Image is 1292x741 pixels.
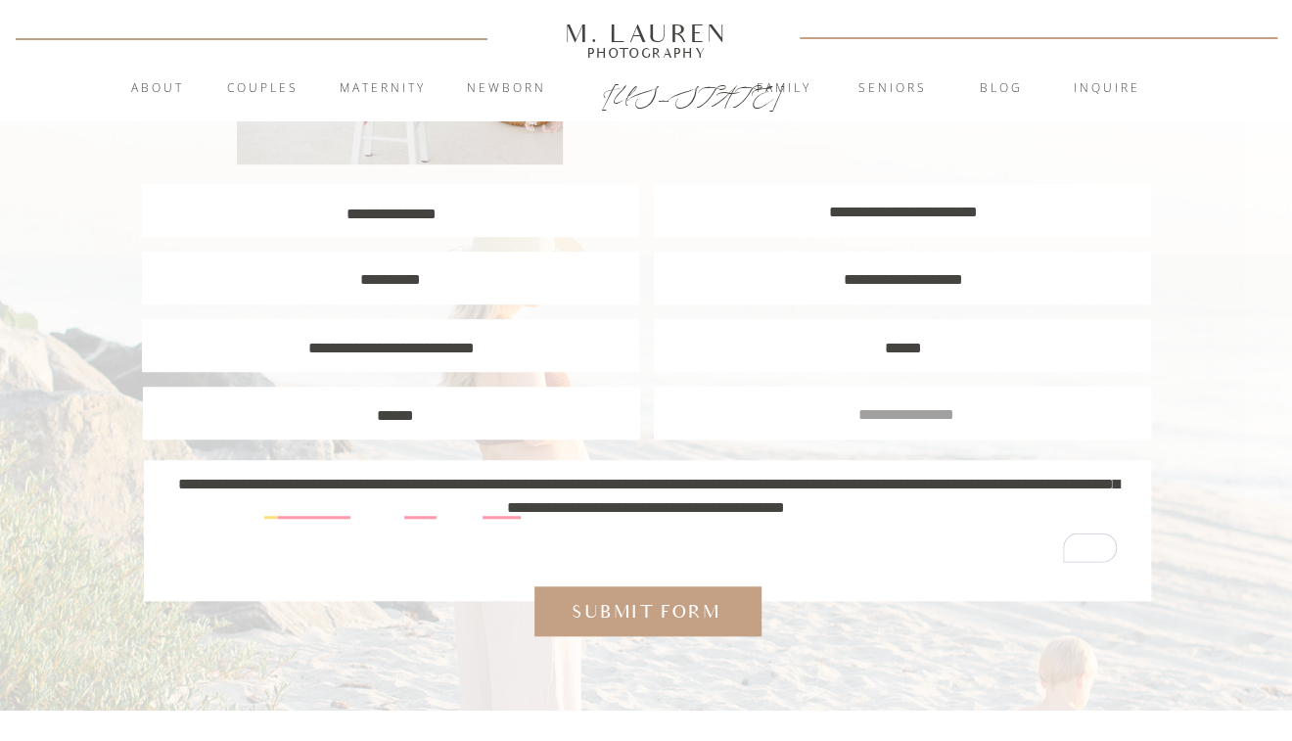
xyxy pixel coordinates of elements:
[171,473,1121,567] textarea: To enrich screen reader interactions, please activate Accessibility in Grammarly extension settings
[453,79,559,99] a: Newborn
[948,79,1054,99] a: blog
[1054,79,1160,99] a: inquire
[209,79,315,99] a: Couples
[119,79,195,99] a: About
[506,23,786,44] a: M. Lauren
[731,79,837,99] a: Family
[602,80,691,104] a: [US_STATE]
[330,79,436,99] a: Maternity
[556,48,736,58] a: Photography
[840,79,946,99] a: Seniors
[563,599,730,625] a: Submit form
